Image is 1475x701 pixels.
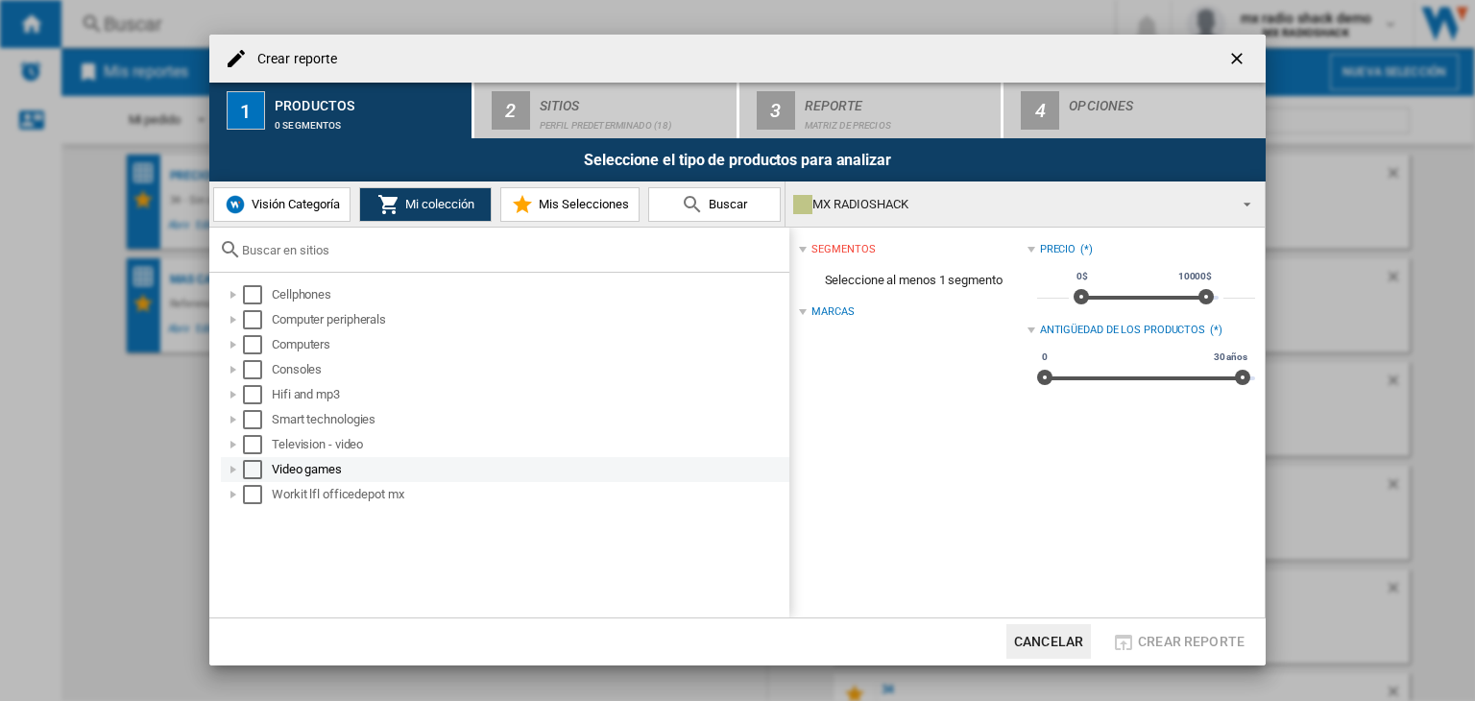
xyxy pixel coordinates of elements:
[805,110,994,131] div: Matriz de precios
[243,360,272,379] md-checkbox: Select
[272,435,786,454] div: Television - video
[272,360,786,379] div: Consoles
[209,83,473,138] button: 1 Productos 0 segmentos
[811,242,875,257] div: segmentos
[243,285,272,304] md-checkbox: Select
[275,90,464,110] div: Productos
[1069,90,1258,110] div: Opciones
[359,187,492,222] button: Mi colección
[224,193,247,216] img: wiser-icon-blue.png
[209,138,1266,181] div: Seleccione el tipo de productos para analizar
[272,335,786,354] div: Computers
[1039,350,1051,365] span: 0
[243,435,272,454] md-checkbox: Select
[1106,624,1250,659] button: Crear reporte
[492,91,530,130] div: 2
[243,460,272,479] md-checkbox: Select
[248,50,337,69] h4: Crear reporte
[243,310,272,329] md-checkbox: Select
[534,197,629,211] span: Mis Selecciones
[793,191,1226,218] div: MX RADIOSHACK
[799,262,1027,299] span: Seleccione al menos 1 segmento
[272,310,786,329] div: Computer peripherals
[272,285,786,304] div: Cellphones
[500,187,640,222] button: Mis Selecciones
[1003,83,1266,138] button: 4 Opciones
[272,385,786,404] div: Hifi and mp3
[1074,269,1091,284] span: 0$
[247,197,340,211] span: Visión Categoría
[272,460,786,479] div: Video games
[704,197,747,211] span: Buscar
[1138,634,1245,649] span: Crear reporte
[227,91,265,130] div: 1
[474,83,738,138] button: 2 Sitios Perfil predeterminado (18)
[243,335,272,354] md-checkbox: Select
[242,243,780,257] input: Buscar en sitios
[1040,242,1076,257] div: Precio
[1040,323,1205,338] div: Antigüedad de los productos
[811,304,854,320] div: Marcas
[540,110,729,131] div: Perfil predeterminado (18)
[275,110,464,131] div: 0 segmentos
[1227,49,1250,72] ng-md-icon: getI18NText('BUTTONS.CLOSE_DIALOG')
[648,187,781,222] button: Buscar
[1220,39,1258,78] button: getI18NText('BUTTONS.CLOSE_DIALOG')
[400,197,474,211] span: Mi colección
[272,485,786,504] div: Workit lfl officedepot mx
[243,485,272,504] md-checkbox: Select
[243,410,272,429] md-checkbox: Select
[213,187,351,222] button: Visión Categoría
[243,385,272,404] md-checkbox: Select
[1006,624,1091,659] button: Cancelar
[1021,91,1059,130] div: 4
[540,90,729,110] div: Sitios
[739,83,1003,138] button: 3 Reporte Matriz de precios
[757,91,795,130] div: 3
[1175,269,1215,284] span: 10000$
[805,90,994,110] div: Reporte
[272,410,786,429] div: Smart technologies
[1211,350,1250,365] span: 30 años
